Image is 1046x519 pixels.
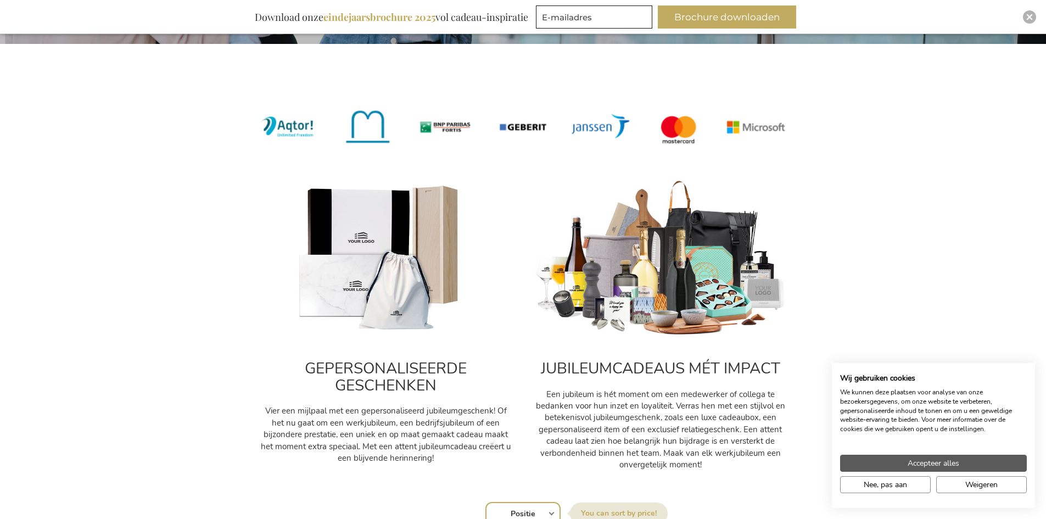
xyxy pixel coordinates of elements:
p: We kunnen deze plaatsen voor analyse van onze bezoekersgegevens, om onze website te verbeteren, g... [840,388,1027,434]
div: Download onze vol cadeau-inspiratie [250,5,533,29]
img: cadeau_personeel_medewerkers-kerst_1 [534,180,787,337]
h2: GEPERSONALISEERDE GESCHENKEN [260,360,512,394]
form: marketing offers and promotions [536,5,656,32]
button: Brochure downloaden [658,5,796,29]
img: Personalised_gifts [260,180,512,337]
h2: Wij gebruiken cookies [840,373,1027,383]
h2: JUBILEUMCADEAUS MÉT IMPACT [534,360,787,377]
span: Weigeren [965,479,998,490]
div: Close [1023,10,1036,24]
span: Accepteer alles [908,457,959,469]
p: Een jubileum is hét moment om een medewerker of collega te bedanken voor hun inzet en loyaliteit.... [534,389,787,471]
input: E-mailadres [536,5,652,29]
p: Vier een mijlpaal met een gepersonaliseerd jubileumgeschenk! Of het nu gaat om een werkjubileum, ... [260,405,512,464]
button: Accepteer alle cookies [840,455,1027,472]
span: Nee, pas aan [864,479,907,490]
button: Pas cookie voorkeuren aan [840,476,931,493]
b: eindejaarsbrochure 2025 [323,10,435,24]
img: Close [1026,14,1033,20]
button: Alle cookies weigeren [936,476,1027,493]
